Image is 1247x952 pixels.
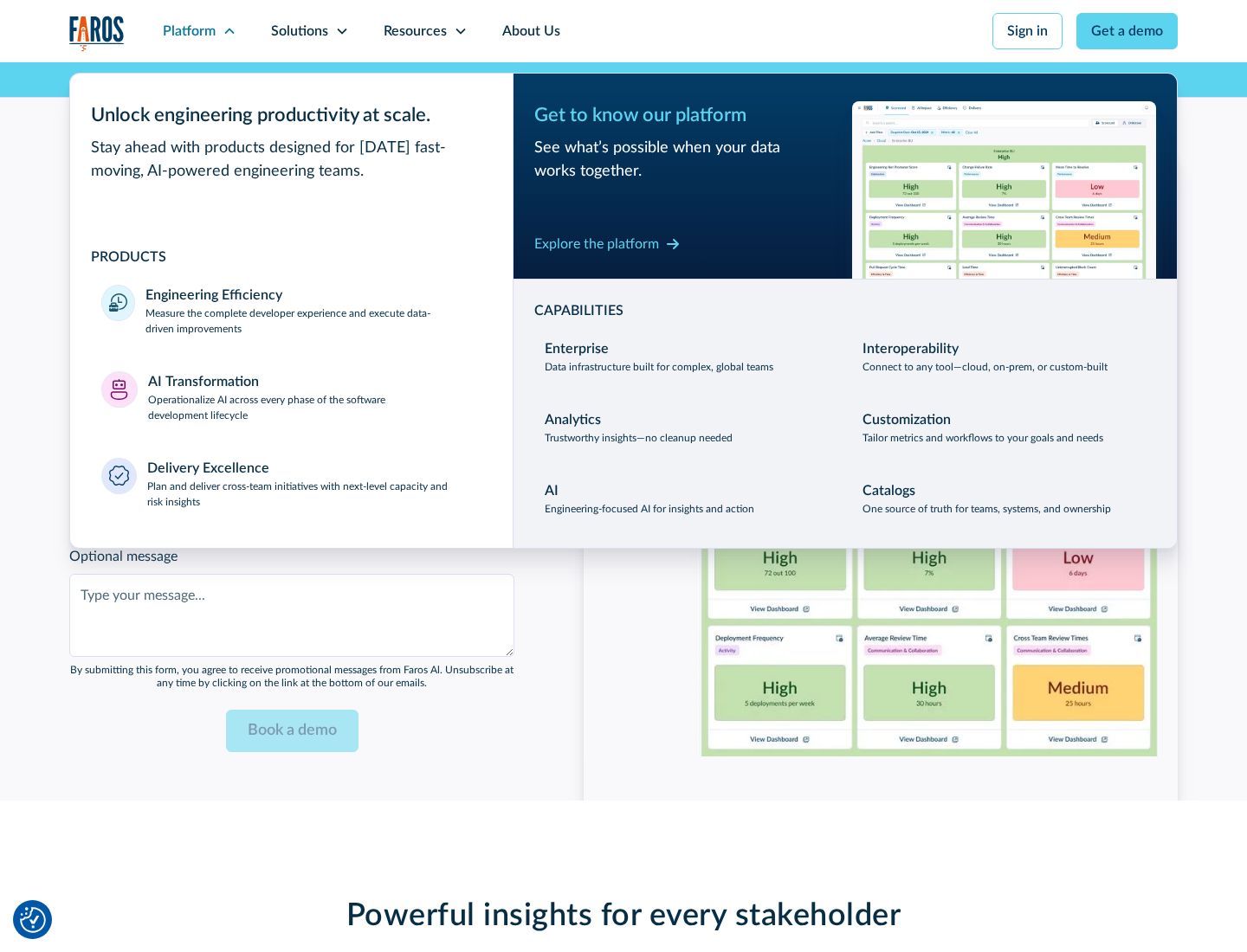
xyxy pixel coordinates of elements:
[863,338,959,359] div: Interoperability
[545,338,609,359] div: Enterprise
[20,907,46,933] img: Revisit consent button
[852,328,1156,385] a: InteroperabilityConnect to any tool—cloud, on-prem, or custom-built
[148,371,259,392] div: AI Transformation
[163,21,216,42] div: Platform
[226,710,359,752] input: Book a demo
[69,62,1178,549] nav: Platform
[863,501,1111,517] p: One source of truth for teams, systems, and ownership
[863,409,951,430] div: Customization
[69,16,125,51] a: home
[208,897,1039,935] h2: Powerful insights for every stakeholder
[545,501,754,517] p: Engineering-focused AI for insights and action
[145,306,481,337] p: Measure the complete developer experience and execute data-driven improvements
[20,907,46,933] button: Cookie Settings
[69,546,514,567] label: Optional message
[91,447,492,520] a: Delivery ExcellencePlan and deliver cross-team initiatives with next-level capacity and risk insi...
[91,247,492,267] div: PRODUCTS
[148,392,482,423] p: Operationalize AI across every phase of the software development lifecycle
[534,234,659,254] div: Explore the platform
[852,399,1156,456] a: CustomizationTailor metrics and workflows to your goals and needs
[852,470,1156,527] a: CatalogsOne source of truth for teams, systems, and ownership
[271,21,328,42] div: Solutions
[145,285,282,306] div: Engineering Efficiency
[91,274,492,347] a: Engineering EfficiencyMeasure the complete developer experience and execute data-driven improvements
[534,137,838,183] div: See what’s possible when your data works together.
[69,16,125,51] img: Logo of the analytics and reporting company Faros.
[147,479,482,510] p: Plan and deliver cross-team initiatives with next-level capacity and risk insights
[91,361,492,434] a: AI TransformationOperationalize AI across every phase of the software development lifecycle
[69,664,514,689] div: By submitting this form, you agree to receive promotional messages from Faros Al. Unsubscribe at ...
[534,328,838,385] a: EnterpriseData infrastructure built for complex, global teams
[534,101,838,130] div: Get to know our platform
[1076,13,1178,49] a: Get a demo
[91,137,492,183] div: Stay ahead with products designed for [DATE] fast-moving, AI-powered engineering teams.
[534,399,838,456] a: AnalyticsTrustworthy insights—no cleanup needed
[852,101,1156,279] img: Workflow productivity trends heatmap chart
[534,230,680,258] a: Explore the platform
[863,480,915,501] div: Catalogs
[863,359,1108,375] p: Connect to any tool—cloud, on-prem, or custom-built
[545,480,559,501] div: AI
[534,470,838,527] a: AIEngineering-focused AI for insights and action
[545,359,773,375] p: Data infrastructure built for complex, global teams
[147,458,269,479] div: Delivery Excellence
[545,409,601,430] div: Analytics
[992,13,1063,49] a: Sign in
[863,430,1103,446] p: Tailor metrics and workflows to your goals and needs
[91,101,492,130] div: Unlock engineering productivity at scale.
[534,300,1156,321] div: CAPABILITIES
[384,21,447,42] div: Resources
[545,430,733,446] p: Trustworthy insights—no cleanup needed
